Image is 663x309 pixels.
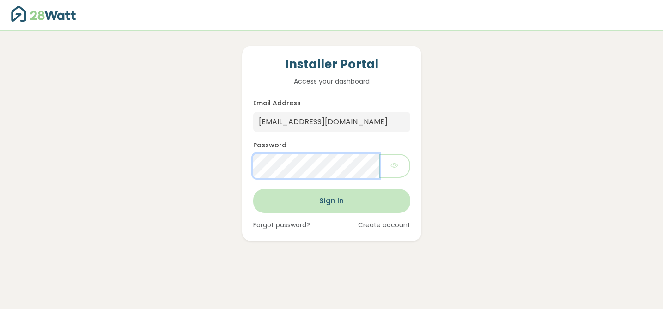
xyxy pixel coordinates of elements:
a: Forgot password? [253,220,310,230]
button: Sign In [253,189,410,213]
h4: Installer Portal [253,57,410,73]
img: 28Watt [11,6,76,22]
p: Access your dashboard [253,76,410,86]
label: Email Address [253,98,301,108]
label: Password [253,140,286,150]
a: Create account [358,220,410,230]
button: Show password [379,154,410,178]
input: Enter your email [253,112,410,132]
